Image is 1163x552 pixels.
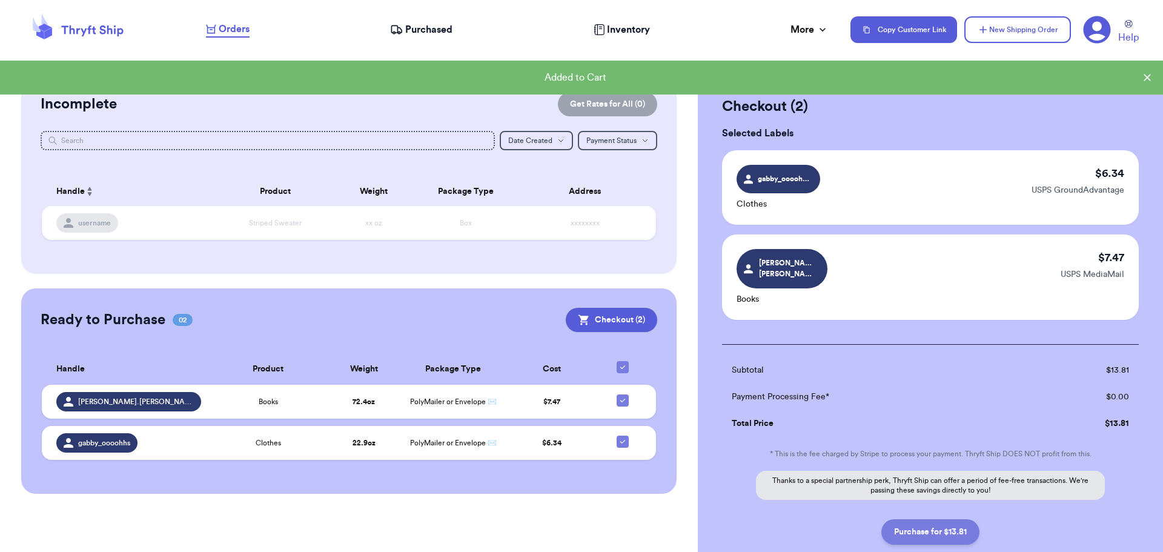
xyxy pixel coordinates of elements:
[543,398,560,405] span: $ 7.47
[1032,184,1124,196] p: USPS GroundAdvantage
[571,219,600,227] span: xxxxxxxx
[558,92,657,116] button: Get Rates for All (0)
[500,131,573,150] button: Date Created
[365,219,382,227] span: xx oz
[41,310,165,330] h2: Ready to Purchase
[790,22,829,37] div: More
[1118,20,1139,45] a: Help
[756,471,1105,500] p: Thanks to a special partnership perk, Thryft Ship can offer a period of fee-free transactions. We...
[578,131,657,150] button: Payment Status
[1061,268,1124,281] p: USPS MediaMail
[1025,384,1139,410] td: $ 0.00
[507,354,597,385] th: Cost
[337,177,411,206] th: Weight
[607,22,650,37] span: Inventory
[566,308,657,332] button: Checkout (2)
[410,439,497,447] span: PolyMailer or Envelope ✉️
[256,438,281,448] span: Clothes
[722,357,1025,384] td: Subtotal
[1118,30,1139,45] span: Help
[964,16,1071,43] button: New Shipping Order
[722,449,1139,459] p: * This is the fee charged by Stripe to process your payment. Thryft Ship DOES NOT profit from this.
[758,173,810,184] span: gabby_oooohhs
[41,131,495,150] input: Search
[259,397,278,407] span: Books
[249,219,302,227] span: Striped Sweater
[881,519,979,545] button: Purchase for $13.81
[586,137,637,144] span: Payment Status
[405,22,452,37] span: Purchased
[56,363,85,376] span: Handle
[722,384,1025,410] td: Payment Processing Fee*
[78,438,130,448] span: gabby_oooohhs
[85,184,94,199] button: Sort ascending
[78,218,111,228] span: username
[737,293,827,305] p: Books
[1098,249,1124,266] p: $ 7.47
[460,219,472,227] span: Box
[1025,357,1139,384] td: $ 13.81
[1025,410,1139,437] td: $ 13.81
[41,95,117,114] h2: Incomplete
[208,354,328,385] th: Product
[214,177,337,206] th: Product
[542,439,562,447] span: $ 6.34
[353,398,375,405] strong: 72.4 oz
[328,354,399,385] th: Weight
[10,70,1141,85] div: Added to Cart
[759,258,817,279] span: [PERSON_NAME].[PERSON_NAME]
[353,439,376,447] strong: 22.9 oz
[508,137,552,144] span: Date Created
[400,354,507,385] th: Package Type
[219,22,250,36] span: Orders
[410,398,497,405] span: PolyMailer or Envelope ✉️
[206,22,250,38] a: Orders
[850,16,957,43] button: Copy Customer Link
[722,410,1025,437] td: Total Price
[410,177,521,206] th: Package Type
[173,314,193,326] span: 02
[1095,165,1124,182] p: $ 6.34
[521,177,656,206] th: Address
[737,198,820,210] p: Clothes
[78,397,194,407] span: [PERSON_NAME].[PERSON_NAME]
[722,126,1139,141] h3: Selected Labels
[390,22,452,37] a: Purchased
[56,185,85,198] span: Handle
[722,97,1139,116] h2: Checkout ( 2 )
[594,22,650,37] a: Inventory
